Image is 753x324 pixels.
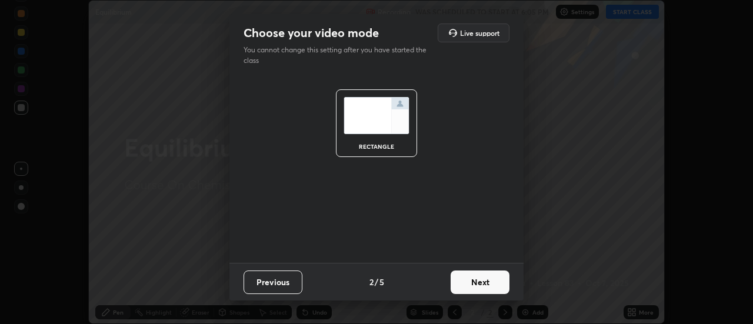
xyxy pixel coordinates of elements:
h2: Choose your video mode [244,25,379,41]
h4: 2 [369,276,374,288]
h4: 5 [379,276,384,288]
img: normalScreenIcon.ae25ed63.svg [344,97,409,134]
p: You cannot change this setting after you have started the class [244,45,434,66]
h4: / [375,276,378,288]
button: Next [451,270,509,294]
h5: Live support [460,29,499,36]
button: Previous [244,270,302,294]
div: rectangle [353,143,400,149]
